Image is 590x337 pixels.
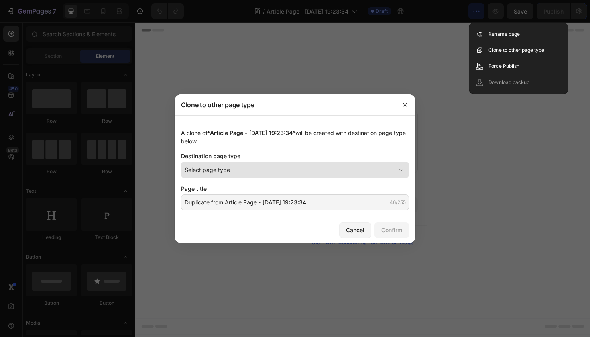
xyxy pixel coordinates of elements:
button: Cancel [339,222,371,238]
span: “Article Page - [DATE] 19:23:34” [208,129,295,136]
div: 46/255 [390,199,406,206]
span: Select page type [185,165,230,174]
div: Confirm [381,226,402,234]
p: Rename page [488,30,520,38]
div: A clone of will be created with destination page type below. [181,129,409,145]
p: Clone to other page type [488,46,544,54]
button: Confirm [374,222,409,238]
div: Destination page type [181,152,409,160]
button: Select page type [181,162,409,178]
button: Add sections [183,185,238,201]
div: Page title [181,184,409,193]
button: Add elements [242,185,299,201]
div: Cancel [346,226,364,234]
p: Force Publish [488,62,519,70]
div: Start with Generating from URL or image [187,230,295,236]
div: Start with Sections from sidebar [192,169,289,178]
p: Clone to other page type [181,100,254,110]
p: Download backup [488,78,529,86]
